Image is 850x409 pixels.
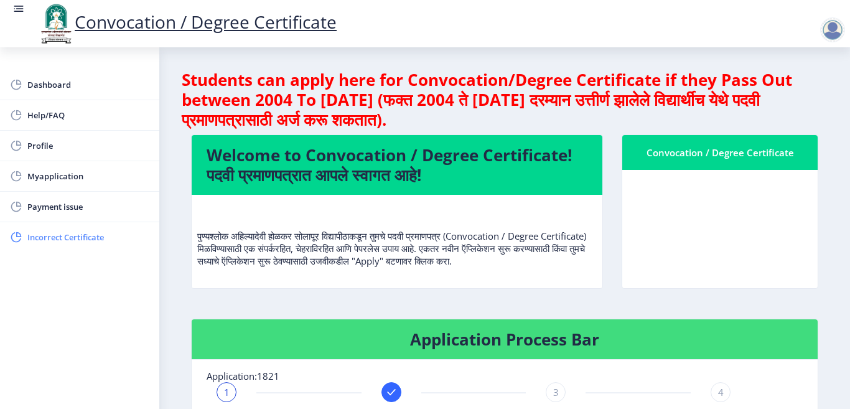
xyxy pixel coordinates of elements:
span: 3 [553,386,559,398]
span: 1 [224,386,230,398]
span: Dashboard [27,77,149,92]
span: Incorrect Certificate [27,230,149,245]
span: Help/FAQ [27,108,149,123]
h4: Application Process Bar [207,329,803,349]
span: Profile [27,138,149,153]
h4: Students can apply here for Convocation/Degree Certificate if they Pass Out between 2004 To [DATE... [182,70,828,129]
span: 4 [718,386,724,398]
h4: Welcome to Convocation / Degree Certificate! पदवी प्रमाणपत्रात आपले स्वागत आहे! [207,145,587,185]
p: पुण्यश्लोक अहिल्यादेवी होळकर सोलापूर विद्यापीठाकडून तुमचे पदवी प्रमाणपत्र (Convocation / Degree C... [197,205,597,267]
span: Application:1821 [207,370,279,382]
a: Convocation / Degree Certificate [37,10,337,34]
img: logo [37,2,75,45]
div: Convocation / Degree Certificate [637,145,803,160]
span: Myapplication [27,169,149,184]
span: Payment issue [27,199,149,214]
